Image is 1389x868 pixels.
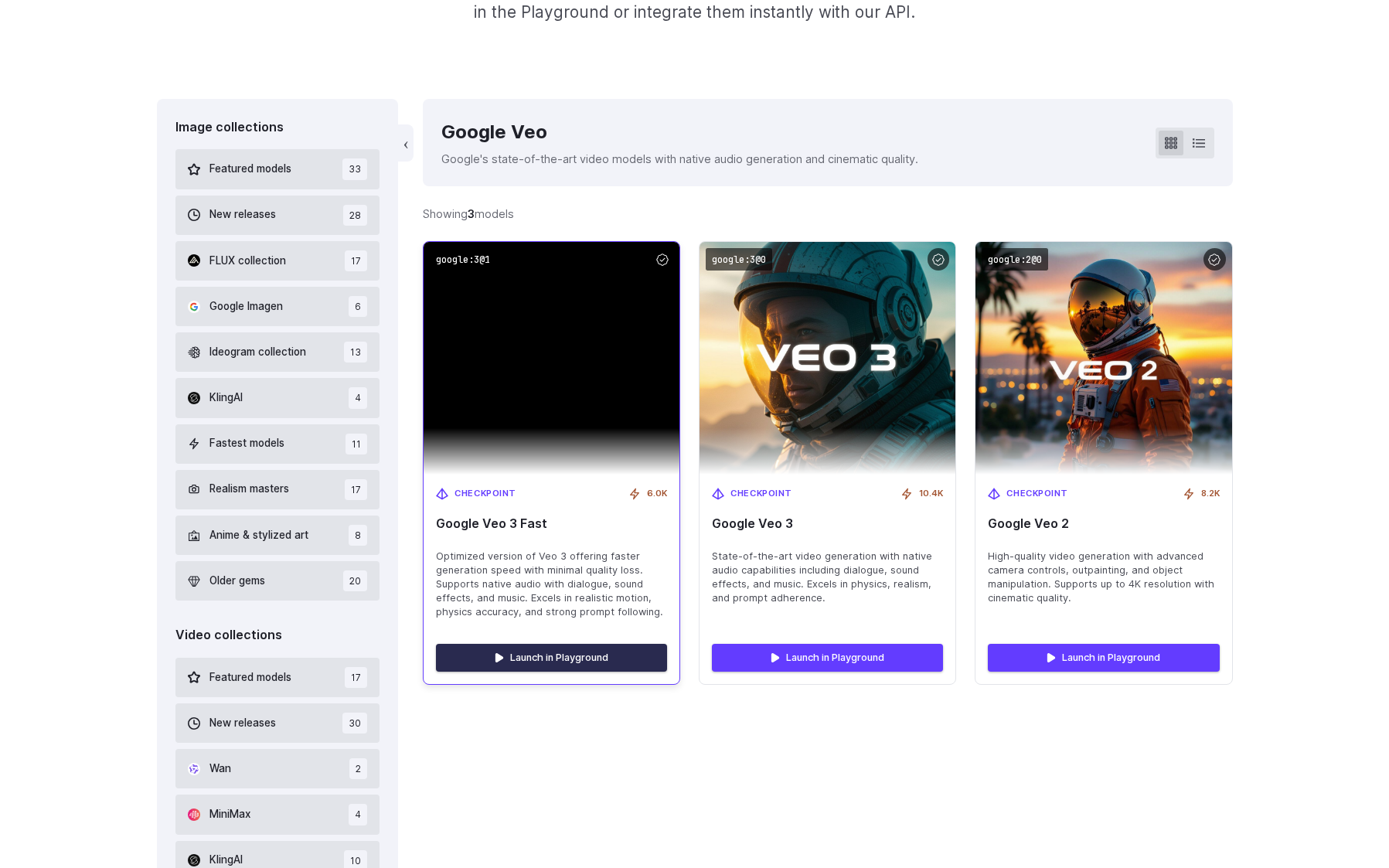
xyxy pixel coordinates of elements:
[209,669,291,686] span: Featured models
[175,287,380,326] button: Google Imagen 6
[209,435,284,452] span: Fastest models
[345,667,367,688] span: 17
[712,550,943,605] span: State-of-the-art video generation with native audio capabilities including dialogue, sound effect...
[175,795,380,834] button: MiniMax 4
[343,205,367,226] span: 28
[468,207,475,220] strong: 3
[175,196,380,235] button: New releases 28
[175,625,380,645] div: Video collections
[700,242,955,475] img: Google Veo 3
[349,296,367,317] span: 6
[209,573,265,590] span: Older gems
[982,248,1048,271] code: google:2@0
[988,550,1219,605] span: High-quality video generation with advanced camera controls, outpainting, and object manipulation...
[209,390,243,407] span: KlingAI
[175,749,380,788] button: Wan 2
[345,250,367,271] span: 17
[175,117,380,138] div: Image collections
[209,161,291,178] span: Featured models
[209,527,308,544] span: Anime & stylized art
[436,550,667,619] span: Optimized version of Veo 3 offering faster generation speed with minimal quality loss. Supports n...
[1006,487,1068,501] span: Checkpoint
[647,487,667,501] span: 6.0K
[398,124,414,162] button: ‹
[706,248,772,271] code: google:3@0
[175,149,380,189] button: Featured models 33
[175,378,380,417] button: KlingAI 4
[430,248,496,271] code: google:3@1
[349,387,367,408] span: 4
[441,150,918,168] p: Google's state-of-the-art video models with native audio generation and cinematic quality.
[346,434,367,454] span: 11
[988,516,1219,531] span: Google Veo 2
[345,479,367,500] span: 17
[436,644,667,672] a: Launch in Playground
[209,761,231,778] span: Wan
[349,804,367,825] span: 4
[209,715,276,732] span: New releases
[209,344,306,361] span: Ideogram collection
[344,342,367,363] span: 13
[209,298,283,315] span: Google Imagen
[342,158,367,179] span: 33
[441,117,918,147] div: Google Veo
[349,525,367,546] span: 8
[175,332,380,372] button: Ideogram collection 13
[209,253,286,270] span: FLUX collection
[988,644,1219,672] a: Launch in Playground
[454,487,516,501] span: Checkpoint
[1201,487,1220,501] span: 8.2K
[175,516,380,555] button: Anime & stylized art 8
[175,241,380,281] button: FLUX collection 17
[975,242,1231,475] img: Google Veo 2
[175,424,380,464] button: Fastest models 11
[349,758,367,779] span: 2
[175,703,380,743] button: New releases 30
[712,516,943,531] span: Google Veo 3
[342,713,367,734] span: 30
[423,205,514,223] div: Showing models
[436,516,667,531] span: Google Veo 3 Fast
[343,570,367,591] span: 20
[175,470,380,509] button: Realism masters 17
[209,206,276,223] span: New releases
[919,487,943,501] span: 10.4K
[712,644,943,672] a: Launch in Playground
[209,481,289,498] span: Realism masters
[175,561,380,601] button: Older gems 20
[175,658,380,697] button: Featured models 17
[209,806,250,823] span: MiniMax
[730,487,792,501] span: Checkpoint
